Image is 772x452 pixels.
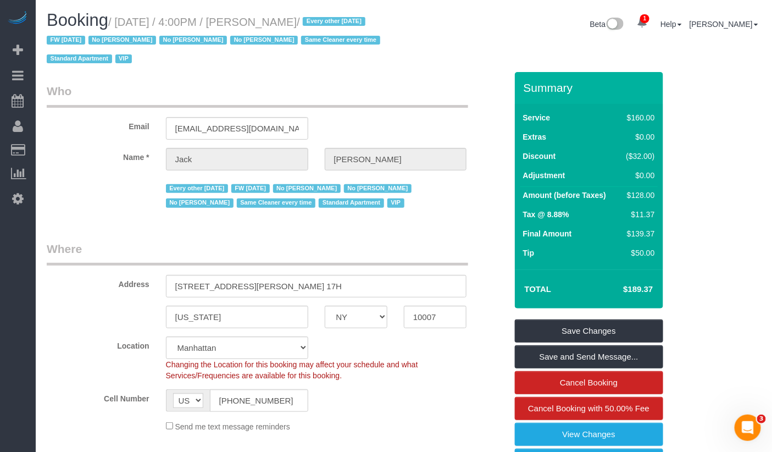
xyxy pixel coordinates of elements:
span: Standard Apartment [47,54,112,63]
span: Cancel Booking with 50.00% Fee [528,404,649,413]
a: Cancel Booking with 50.00% Fee [515,397,663,420]
label: Extras [523,131,547,142]
label: Discount [523,151,556,162]
iframe: Intercom live chat [735,415,761,441]
label: Cell Number [38,389,158,404]
span: 1 [640,14,649,23]
span: Changing the Location for this booking may affect your schedule and what Services/Frequencies are... [166,360,418,380]
div: $0.00 [622,131,655,142]
input: City [166,306,308,328]
img: Automaid Logo [7,11,29,26]
div: $160.00 [622,112,655,123]
div: $128.00 [622,190,655,201]
a: Beta [590,20,624,29]
span: No [PERSON_NAME] [88,36,156,45]
a: View Changes [515,423,663,446]
span: No [PERSON_NAME] [344,184,412,193]
a: [PERSON_NAME] [690,20,758,29]
span: Booking [47,10,108,30]
span: Send me text message reminders [175,422,290,431]
span: 3 [757,415,766,423]
div: ($32.00) [622,151,655,162]
span: FW [DATE] [231,184,270,193]
div: $0.00 [622,170,655,181]
a: Save and Send Message... [515,345,663,368]
span: No [PERSON_NAME] [230,36,298,45]
strong: Total [525,284,552,294]
span: Every other [DATE] [166,184,228,193]
a: Save Changes [515,319,663,343]
input: Last Name [325,148,467,170]
input: First Name [166,148,308,170]
legend: Who [47,83,468,108]
span: No [PERSON_NAME] [273,184,341,193]
span: Same Cleaner every time [237,199,315,207]
label: Adjustment [523,170,565,181]
div: $139.37 [622,228,655,239]
input: Email [166,117,308,140]
label: Service [523,112,551,123]
span: No [PERSON_NAME] [166,199,234,207]
label: Tax @ 8.88% [523,209,569,220]
span: FW [DATE] [47,36,85,45]
legend: Where [47,241,468,266]
span: / [47,16,384,65]
small: / [DATE] / 4:00PM / [PERSON_NAME] [47,16,384,65]
span: VIP [387,199,404,207]
input: Cell Number [210,389,308,412]
label: Location [38,337,158,351]
h4: $189.37 [590,285,653,294]
span: Same Cleaner every time [301,36,380,45]
label: Amount (before Taxes) [523,190,606,201]
img: New interface [606,18,624,32]
label: Tip [523,247,535,258]
a: Help [660,20,682,29]
label: Final Amount [523,228,572,239]
span: No [PERSON_NAME] [159,36,227,45]
span: Standard Apartment [319,199,384,207]
input: Zip Code [404,306,466,328]
span: Every other [DATE] [303,17,365,26]
div: $11.37 [622,209,655,220]
h3: Summary [524,81,658,94]
a: Cancel Booking [515,371,663,394]
span: VIP [115,54,132,63]
div: $50.00 [622,247,655,258]
label: Name * [38,148,158,163]
a: 1 [631,11,653,35]
label: Address [38,275,158,290]
label: Email [38,117,158,132]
